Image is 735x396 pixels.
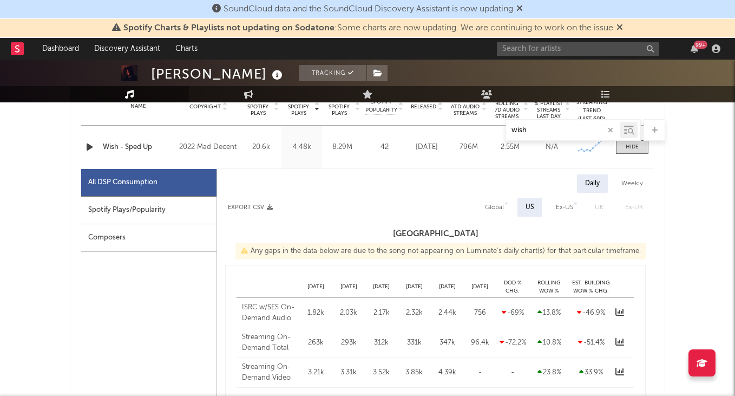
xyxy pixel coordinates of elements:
[299,65,366,81] button: Tracking
[335,337,363,348] div: 293k
[242,332,297,353] div: Streaming On-Demand Total
[691,44,698,53] button: 99+
[368,367,396,378] div: 3.52k
[244,142,279,153] div: 20.6k
[335,367,363,378] div: 3.31k
[531,337,567,348] div: 10.8 %
[485,201,504,214] div: Global
[81,224,216,252] div: Composers
[81,169,216,197] div: All DSP Consumption
[499,337,526,348] div: -72.2 %
[235,243,646,259] div: Any gaps in the data below are due to the song not appearing on Luminate's daily chart(s) for tha...
[123,24,613,33] span: : Some charts are now updating. We are continuing to work on the issue
[434,308,461,319] div: 2.44k
[492,142,528,153] div: 2.55M
[401,308,428,319] div: 2.32k
[450,97,480,116] span: Global ATD Audio Streams
[228,204,273,211] button: Export CSV
[497,42,659,56] input: Search for artists
[103,102,174,111] div: Name
[492,94,522,120] span: Global Rolling 7D Audio Streams
[572,308,610,319] div: -46.9 %
[365,283,398,291] div: [DATE]
[325,142,360,153] div: 8.29M
[179,141,238,154] div: 2022 Mad Decent
[302,308,330,319] div: 1.82k
[434,367,461,378] div: 4.39k
[365,142,403,153] div: 42
[302,337,330,348] div: 263k
[529,279,569,295] div: Rolling WoW % Chg.
[534,142,570,153] div: N/A
[299,283,332,291] div: [DATE]
[450,142,487,153] div: 796M
[244,97,272,116] span: 7 Day Spotify Plays
[569,279,613,295] div: Est. Building WoW % Chg.
[401,367,428,378] div: 3.85k
[401,337,428,348] div: 331k
[572,337,610,348] div: -51.4 %
[242,362,297,383] div: Streaming On-Demand Video
[123,24,334,33] span: Spotify Charts & Playlists not updating on Sodatone
[556,201,573,214] div: Ex-US
[506,126,620,135] input: Search by song name or URL
[431,283,464,291] div: [DATE]
[168,38,205,60] a: Charts
[217,228,654,241] h3: [GEOGRAPHIC_DATA]
[284,142,319,153] div: 4.48k
[499,308,526,319] div: -69 %
[531,308,567,319] div: 13.8 %
[35,38,87,60] a: Dashboard
[434,337,461,348] div: 347k
[335,308,363,319] div: 2.03k
[302,367,330,378] div: 3.21k
[516,5,523,14] span: Dismiss
[242,302,297,323] div: ISRC w/SES On-Demand Audio
[88,176,157,189] div: All DSP Consumption
[694,41,707,49] div: 99 +
[81,197,216,224] div: Spotify Plays/Popularity
[463,283,496,291] div: [DATE]
[87,38,168,60] a: Discovery Assistant
[572,367,610,378] div: 33.9 %
[466,308,494,319] div: 756
[466,337,494,348] div: 96.4k
[325,97,353,116] span: ATD Spotify Plays
[531,367,567,378] div: 23.8 %
[368,308,396,319] div: 2.17k
[575,90,608,123] div: Global Streaming Trend (Last 60D)
[466,367,494,378] div: -
[332,283,365,291] div: [DATE]
[365,98,397,114] span: Spotify Popularity
[499,367,526,378] div: -
[151,65,285,83] div: [PERSON_NAME]
[411,103,436,110] span: Released
[409,142,445,153] div: [DATE]
[526,201,534,214] div: US
[103,142,174,153] a: Wish - Sped Up
[534,94,563,120] span: Estimated % Playlist Streams Last Day
[398,283,431,291] div: [DATE]
[189,103,221,110] span: Copyright
[224,5,513,14] span: SoundCloud data and the SoundCloud Discovery Assistant is now updating
[368,337,396,348] div: 312k
[613,174,651,193] div: Weekly
[284,97,313,116] span: Last Day Spotify Plays
[616,24,623,33] span: Dismiss
[577,174,608,193] div: Daily
[496,279,529,295] div: DoD % Chg.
